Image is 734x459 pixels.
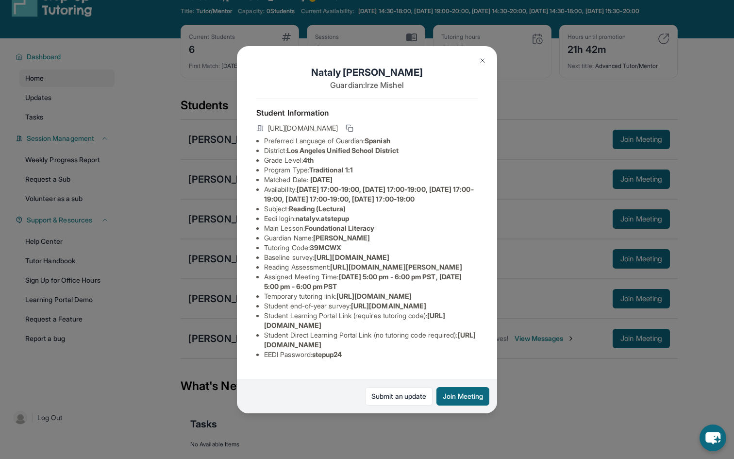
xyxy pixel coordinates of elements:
a: Submit an update [365,387,433,406]
span: [URL][DOMAIN_NAME] [336,292,412,300]
button: chat-button [700,425,726,451]
h4: Student Information [256,107,478,119]
li: Baseline survey : [264,253,478,262]
span: 4th [303,156,314,164]
span: [DATE] [310,175,333,184]
span: [DATE] 5:00 pm - 6:00 pm PST, [DATE] 5:00 pm - 6:00 pm PST [264,272,462,290]
li: Student Direct Learning Portal Link (no tutoring code required) : [264,330,478,350]
span: Traditional 1:1 [309,166,353,174]
li: Reading Assessment : [264,262,478,272]
li: EEDI Password : [264,350,478,359]
li: Tutoring Code : [264,243,478,253]
h1: Nataly [PERSON_NAME] [256,66,478,79]
span: natalyv.atstepup [296,214,349,222]
span: Reading (Lectura) [289,204,346,213]
li: Preferred Language of Guardian: [264,136,478,146]
li: District: [264,146,478,155]
button: Copy link [344,122,355,134]
span: Spanish [365,136,390,145]
span: [URL][DOMAIN_NAME] [351,302,426,310]
li: Program Type: [264,165,478,175]
span: Foundational Literacy [305,224,374,232]
li: Availability: [264,185,478,204]
button: Join Meeting [436,387,489,406]
li: Assigned Meeting Time : [264,272,478,291]
span: [URL][DOMAIN_NAME] [268,123,338,133]
span: [URL][DOMAIN_NAME][PERSON_NAME] [330,263,462,271]
img: Close Icon [479,57,486,65]
li: Student Learning Portal Link (requires tutoring code) : [264,311,478,330]
li: Main Lesson : [264,223,478,233]
span: Los Angeles Unified School District [287,146,399,154]
li: Eedi login : [264,214,478,223]
span: stepup24 [312,350,342,358]
li: Guardian Name : [264,233,478,243]
li: Grade Level: [264,155,478,165]
p: Guardian: Irze Mishel [256,79,478,91]
li: Matched Date: [264,175,478,185]
span: [DATE] 17:00-19:00, [DATE] 17:00-19:00, [DATE] 17:00-19:00, [DATE] 17:00-19:00, [DATE] 17:00-19:00 [264,185,474,203]
li: Student end-of-year survey : [264,301,478,311]
span: 39MCWX [310,243,341,252]
span: [URL][DOMAIN_NAME] [314,253,389,261]
span: [PERSON_NAME] [313,234,370,242]
li: Subject : [264,204,478,214]
li: Temporary tutoring link : [264,291,478,301]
